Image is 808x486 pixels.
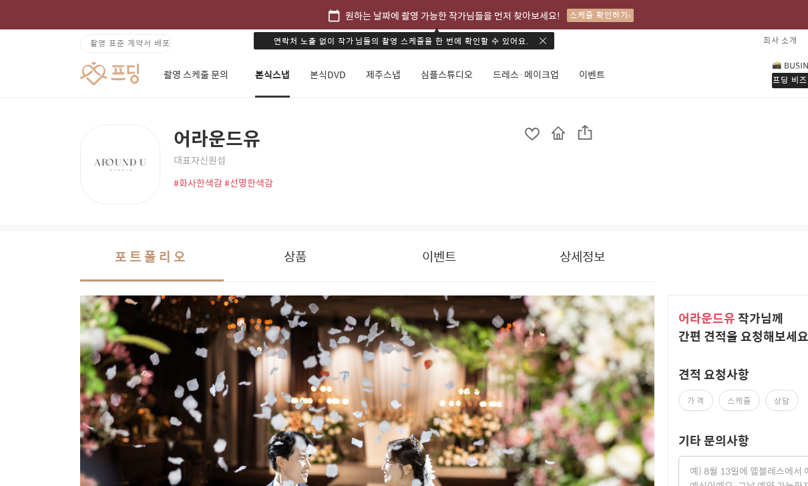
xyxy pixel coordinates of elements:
a: 심플스튜디오 [421,52,473,98]
span: 대표자 신원섭 [174,153,593,166]
label: 상담 [765,390,799,411]
label: 가격 [678,390,713,411]
div: 스케줄 확인하기 [567,9,634,22]
a: 촬영 표준 계약서 배포 [80,34,171,53]
button: 이벤트 [367,231,511,281]
span: 원하는 날짜에 촬영 가능한 작가님들을 먼저 찾아보세요! [345,8,560,23]
a: 촬영 스케줄 문의 [164,52,235,98]
button: 상품 [224,231,367,281]
a: 본식DVD [310,52,346,98]
span: 어라운드유 [174,124,593,152]
button: 포트폴리오 [80,231,224,281]
span: #화사한색감 #선명한색감 [174,175,273,190]
span: 촬영 표준 계약서 배포 [90,37,170,49]
label: 스케줄 [719,390,760,411]
a: 본식스냅 [255,52,290,98]
a: 이벤트 [579,52,605,98]
a: 제주스냅 [366,52,401,98]
label: 견적 요청사항 [678,365,749,383]
a: 드레스·메이크업 [493,52,559,98]
a: 회사 소개 [763,29,797,51]
label: 기타 문의사항 [678,431,749,449]
span: 어라운드유 [678,309,735,327]
button: 상세정보 [511,231,654,281]
div: 연락처 노출 없이 작가님들의 촬영 스케줄을 한 번에 확인할 수 있어요. [254,32,554,49]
